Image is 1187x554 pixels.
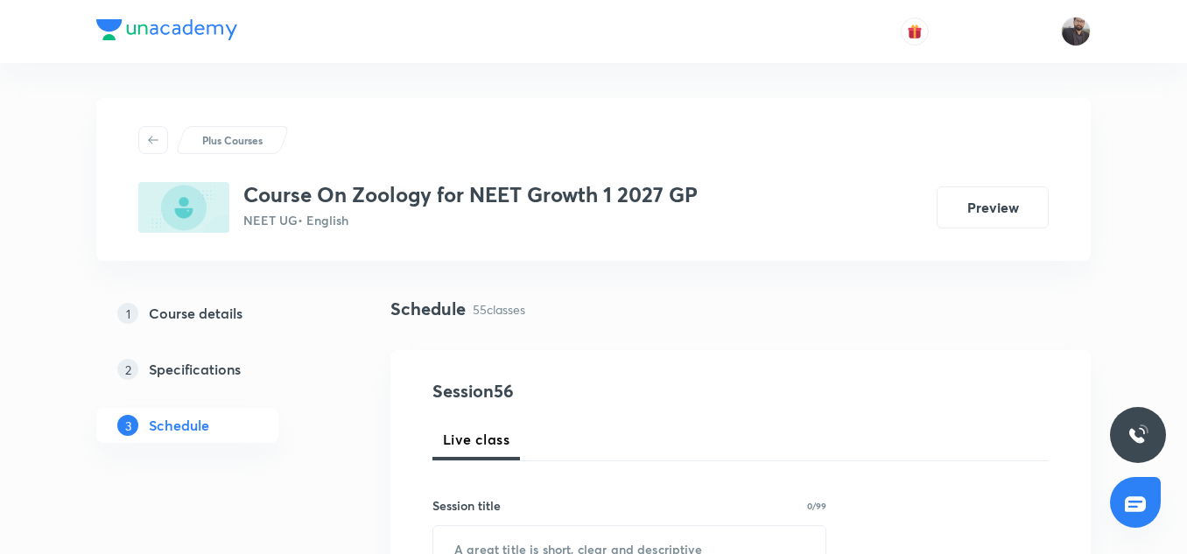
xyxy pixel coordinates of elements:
[202,132,263,148] p: Plus Courses
[432,378,752,404] h4: Session 56
[243,211,698,229] p: NEET UG • English
[96,19,237,45] a: Company Logo
[149,359,241,380] h5: Specifications
[149,303,242,324] h5: Course details
[443,429,509,450] span: Live class
[138,182,229,233] img: 5C41C6BB-BB40-4CB8-87D8-7A8216C92F44_plus.png
[96,352,334,387] a: 2Specifications
[149,415,209,436] h5: Schedule
[1127,424,1148,445] img: ttu
[390,296,466,322] h4: Schedule
[117,359,138,380] p: 2
[96,19,237,40] img: Company Logo
[901,18,929,46] button: avatar
[243,182,698,207] h3: Course On Zoology for NEET Growth 1 2027 GP
[473,300,525,319] p: 55 classes
[96,296,334,331] a: 1Course details
[1061,17,1091,46] img: Vishal Choudhary
[907,24,923,39] img: avatar
[432,496,501,515] h6: Session title
[937,186,1049,228] button: Preview
[117,303,138,324] p: 1
[807,501,826,510] p: 0/99
[117,415,138,436] p: 3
